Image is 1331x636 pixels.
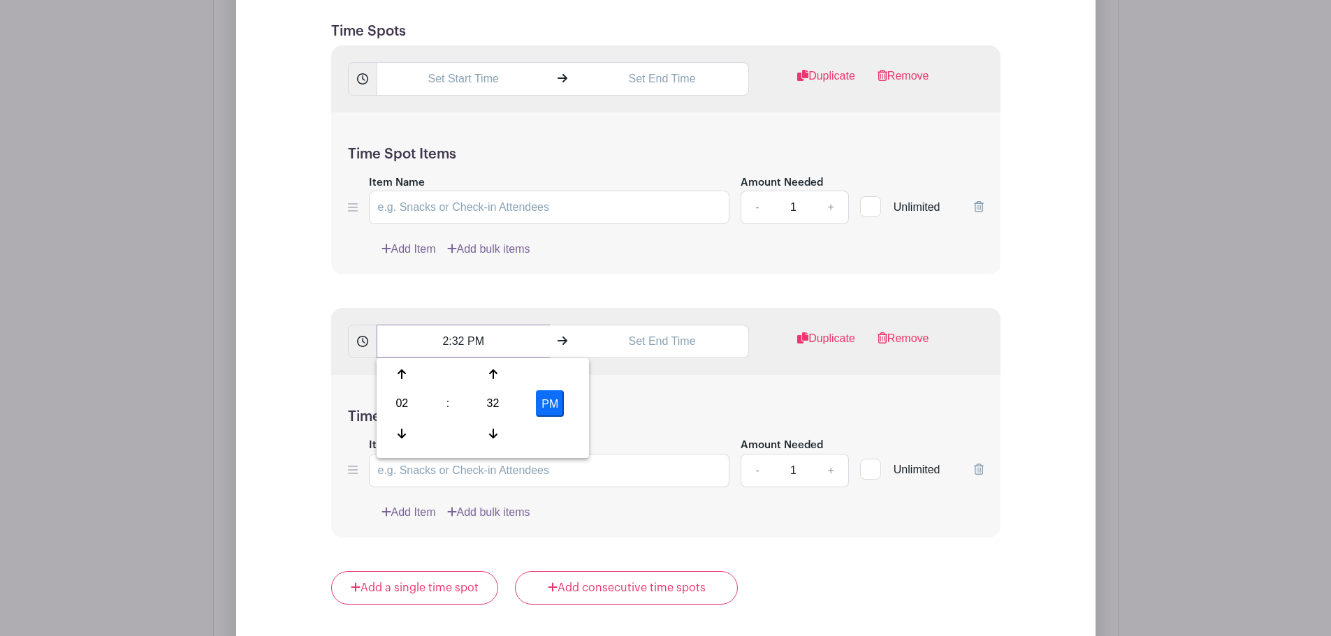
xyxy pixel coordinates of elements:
a: + [813,454,848,487]
a: Add Item [381,241,436,258]
label: Item Name [369,175,425,191]
label: Amount Needed [741,438,823,454]
div: Pick Hour [379,390,425,417]
span: Unlimited [894,201,940,213]
a: + [813,191,848,224]
a: Add bulk items [447,241,530,258]
div: Increment Minute [470,361,516,387]
input: Set End Time [576,62,749,96]
h5: Time Spot Items [348,146,984,163]
div: Increment Hour [379,361,425,387]
div: : [430,390,467,417]
h5: Time Spot Items [348,408,984,425]
h5: Time Spots [331,23,1001,40]
a: Duplicate [797,68,855,96]
a: Remove [878,330,929,358]
a: Remove [878,68,929,96]
label: Amount Needed [741,175,823,191]
label: Item Name [369,438,425,454]
a: Add bulk items [447,504,530,521]
input: Set Start Time [377,325,550,358]
a: Add a single time spot [331,571,499,605]
div: Pick Minute [470,390,516,417]
div: Decrement Hour [379,420,425,447]
a: Add Item [381,504,436,521]
button: PM [536,390,564,417]
span: Unlimited [894,464,940,475]
a: Add consecutive time spots [515,571,738,605]
a: Duplicate [797,330,855,358]
input: e.g. Snacks or Check-in Attendees [369,454,730,487]
input: Set Start Time [377,62,550,96]
div: Decrement Minute [470,420,516,447]
input: Set End Time [576,325,749,358]
a: - [741,454,773,487]
a: - [741,191,773,224]
input: e.g. Snacks or Check-in Attendees [369,191,730,224]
